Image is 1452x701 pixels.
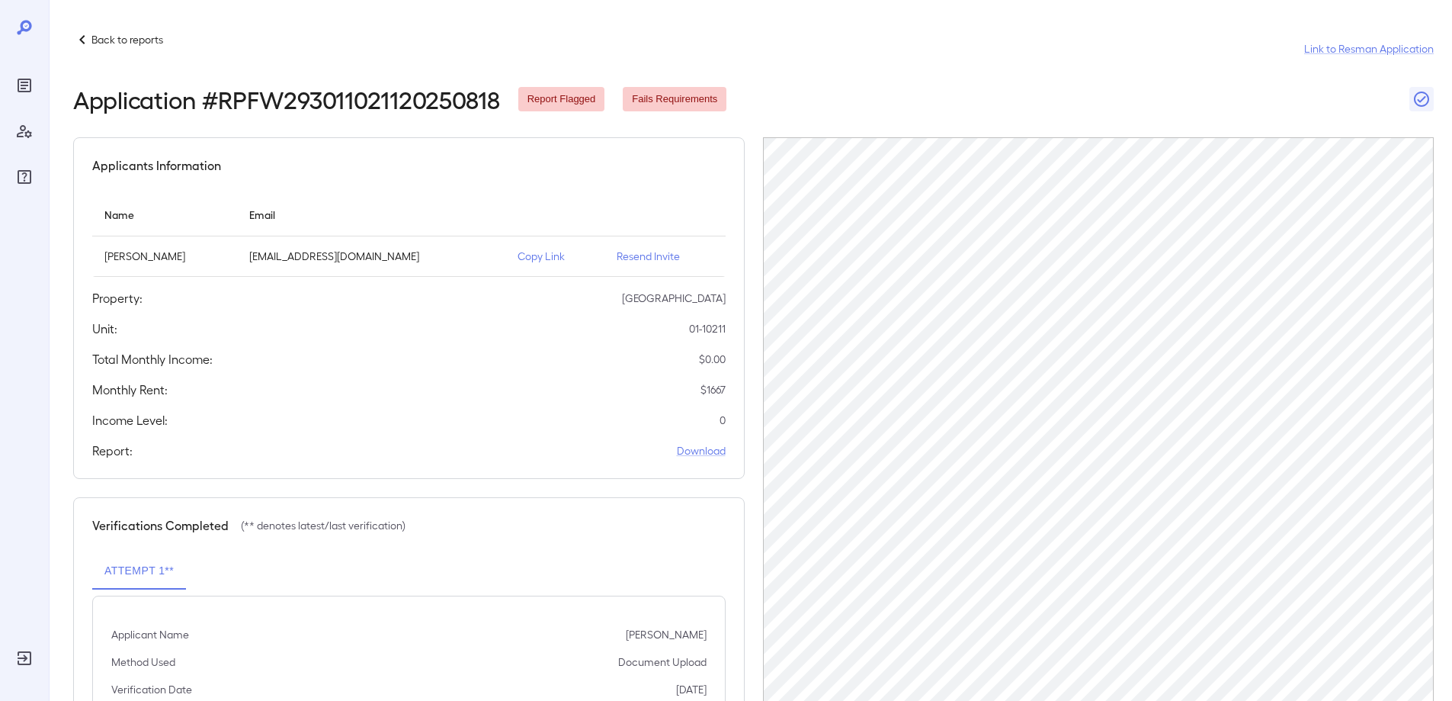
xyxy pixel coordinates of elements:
p: $ 1667 [700,382,726,397]
span: Fails Requirements [623,92,726,107]
th: Email [237,193,505,236]
p: Document Upload [618,654,707,670]
h5: Verifications Completed [92,516,229,535]
p: [PERSON_NAME] [626,627,707,642]
p: Verification Date [111,682,192,697]
h5: Applicants Information [92,156,221,175]
h5: Property: [92,289,143,307]
h5: Unit: [92,320,117,338]
button: Close Report [1409,87,1434,111]
h5: Report: [92,442,133,460]
div: FAQ [12,165,37,189]
span: Report Flagged [518,92,605,107]
h5: Total Monthly Income: [92,350,213,368]
th: Name [92,193,237,236]
p: [DATE] [676,682,707,697]
p: Applicant Name [111,627,189,642]
p: (** denotes latest/last verification) [241,518,405,533]
a: Link to Resman Application [1304,41,1434,56]
p: [GEOGRAPHIC_DATA] [622,291,726,306]
p: 0 [720,413,726,428]
p: 01-10211 [689,321,726,336]
div: Manage Users [12,119,37,143]
h5: Monthly Rent: [92,381,168,399]
h5: Income Level: [92,411,168,429]
table: simple table [92,193,726,277]
p: $ 0.00 [699,352,726,367]
p: Back to reports [91,32,163,47]
p: Resend Invite [617,249,713,264]
p: Copy Link [518,249,592,264]
a: Download [677,443,726,458]
p: [EMAIL_ADDRESS][DOMAIN_NAME] [249,249,493,264]
p: Method Used [111,654,175,670]
div: Reports [12,73,37,98]
div: Log Out [12,646,37,670]
h2: Application # RPFW293011021120250818 [73,85,500,113]
button: Attempt 1** [92,553,186,590]
p: [PERSON_NAME] [104,249,225,264]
